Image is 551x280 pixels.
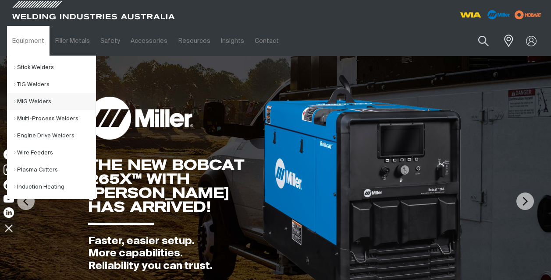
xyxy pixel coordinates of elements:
[4,195,14,203] img: YouTube
[14,127,96,144] a: Engine Drive Welders
[88,235,261,273] div: Faster, easier setup. More capabilities. Reliability you can trust.
[14,161,96,178] a: Plasma Cutters
[7,56,96,199] ul: Equipment Submenu
[88,158,261,214] div: THE NEW BOBCAT 265X™ WITH [PERSON_NAME] HAS ARRIVED!
[1,220,16,235] img: hide socials
[516,192,534,210] img: NextArrow
[14,178,96,196] a: Induction Heating
[14,59,96,76] a: Stick Welders
[7,26,410,56] nav: Main
[4,149,14,160] img: Facebook
[14,76,96,93] a: TIG Welders
[95,26,125,56] a: Safety
[4,164,14,175] img: Instagram
[216,26,249,56] a: Insights
[14,144,96,161] a: Wire Feeders
[458,31,498,51] input: Product name or item number...
[249,26,284,56] a: Contact
[4,207,14,218] img: LinkedIn
[14,93,96,110] a: MIG Welders
[50,26,95,56] a: Filler Metals
[7,26,50,56] a: Equipment
[14,110,96,127] a: Multi-Process Welders
[125,26,173,56] a: Accessories
[469,31,498,51] button: Search products
[512,8,544,21] img: miller
[173,26,216,56] a: Resources
[17,192,35,210] img: PrevArrow
[4,180,14,190] img: TikTok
